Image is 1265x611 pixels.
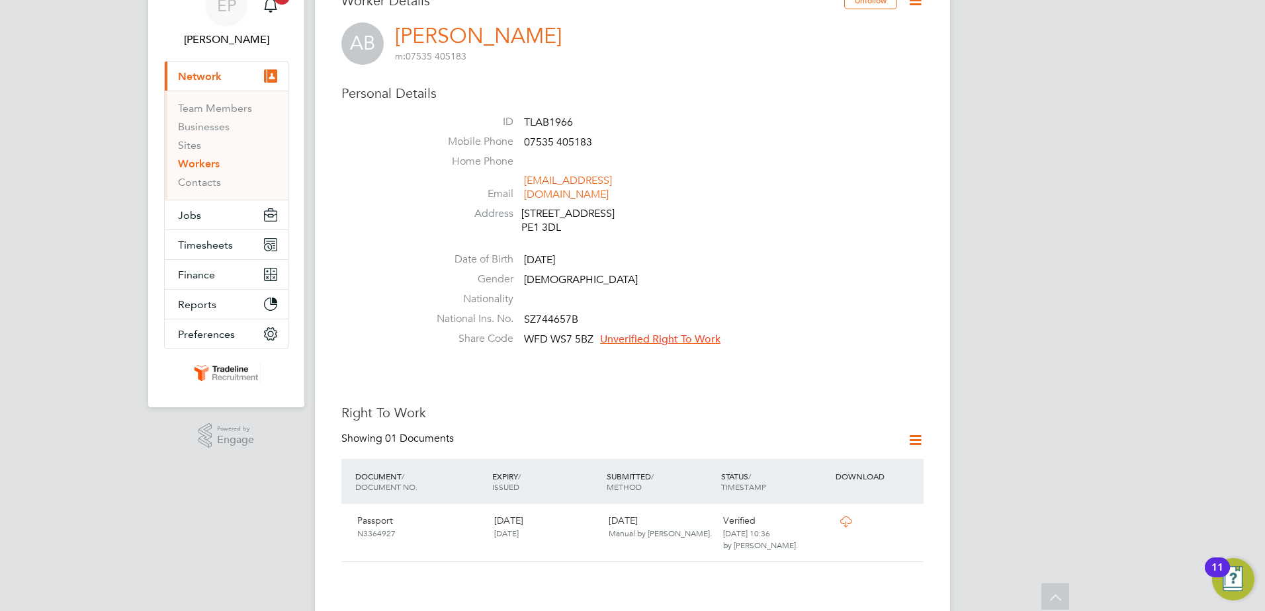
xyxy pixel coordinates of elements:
span: Unverified Right To Work [600,333,720,346]
div: Network [165,91,288,200]
label: Share Code [421,332,513,346]
button: Network [165,61,288,91]
label: Date of Birth [421,253,513,266]
span: [DEMOGRAPHIC_DATA] [524,273,638,286]
span: m: [395,50,406,62]
span: Engage [217,434,254,446]
a: Businesses [178,120,230,133]
label: Home Phone [421,155,513,169]
button: Open Resource Center, 11 new notifications [1212,558,1254,600]
span: METHOD [607,481,642,492]
div: EXPIRY [489,464,603,499]
span: / [402,471,404,481]
a: Contacts [178,176,221,188]
label: ID [421,115,513,129]
div: [STREET_ADDRESS] PE1 3DL [521,207,647,235]
span: / [651,471,654,481]
span: / [748,471,751,481]
span: TLAB1966 [524,116,573,129]
span: Manual by [PERSON_NAME]. [609,528,712,538]
div: Showing [341,432,457,446]
span: SZ744657B [524,313,578,326]
div: SUBMITTED [603,464,718,499]
a: [PERSON_NAME] [395,23,562,49]
span: Verified [723,514,756,526]
span: by [PERSON_NAME]. [723,540,798,550]
div: DOCUMENT [352,464,489,499]
div: [DATE] [489,509,603,544]
h3: Personal Details [341,85,924,102]
label: National Ins. No. [421,312,513,326]
a: Sites [178,139,201,151]
span: WFD WS7 5BZ [524,333,593,346]
a: Powered byEngage [198,423,255,448]
span: N3364927 [357,528,396,538]
span: DOCUMENT NO. [355,481,417,492]
span: Ellie Page [164,32,288,48]
div: STATUS [718,464,832,499]
button: Finance [165,260,288,289]
button: Preferences [165,319,288,348]
div: 11 [1211,567,1223,585]
span: Powered by [217,423,254,434]
span: Preferences [178,328,235,341]
img: tradelinerecruitment-logo-retina.png [192,362,261,384]
a: [EMAIL_ADDRESS][DOMAIN_NAME] [524,174,612,201]
button: Timesheets [165,230,288,259]
span: 01 Documents [385,432,454,445]
h3: Right To Work [341,404,924,421]
button: Reports [165,290,288,319]
span: ISSUED [492,481,519,492]
span: [DATE] [494,528,519,538]
span: 07535 405183 [395,50,466,62]
span: Reports [178,298,216,311]
span: Jobs [178,209,201,222]
a: Workers [178,157,220,170]
label: Nationality [421,292,513,306]
label: Email [421,187,513,201]
div: DOWNLOAD [832,464,924,488]
div: [DATE] [603,509,718,544]
button: Jobs [165,200,288,229]
span: Timesheets [178,239,233,251]
span: [DATE] 10:36 [723,528,770,538]
span: [DATE] [524,254,555,267]
span: 07535 405183 [524,136,592,149]
span: / [518,471,521,481]
a: Go to home page [164,362,288,384]
label: Gender [421,272,513,286]
label: Address [421,207,513,221]
span: Network [178,70,222,83]
label: Mobile Phone [421,135,513,149]
span: AB [341,22,384,65]
a: Team Members [178,102,252,114]
div: Passport [352,509,489,544]
span: TIMESTAMP [721,481,766,492]
span: Finance [178,268,215,281]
